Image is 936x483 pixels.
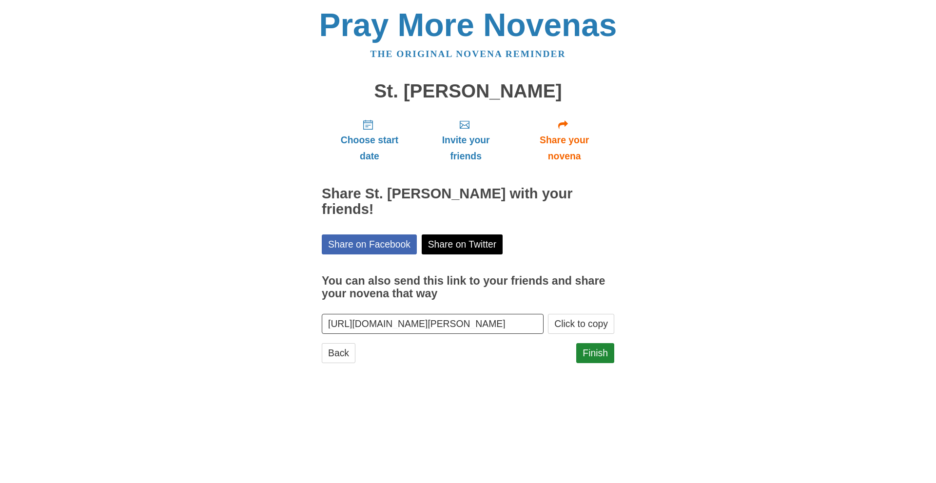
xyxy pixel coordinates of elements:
[427,132,505,164] span: Invite your friends
[322,234,417,254] a: Share on Facebook
[322,186,614,217] h2: Share St. [PERSON_NAME] with your friends!
[331,132,408,164] span: Choose start date
[322,275,614,300] h3: You can also send this link to your friends and share your novena that way
[322,81,614,102] h1: St. [PERSON_NAME]
[417,111,514,169] a: Invite your friends
[422,234,503,254] a: Share on Twitter
[576,343,614,363] a: Finish
[322,343,355,363] a: Back
[322,111,417,169] a: Choose start date
[370,49,566,59] a: The original novena reminder
[548,314,614,334] button: Click to copy
[524,132,604,164] span: Share your novena
[514,111,614,169] a: Share your novena
[319,7,617,43] a: Pray More Novenas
